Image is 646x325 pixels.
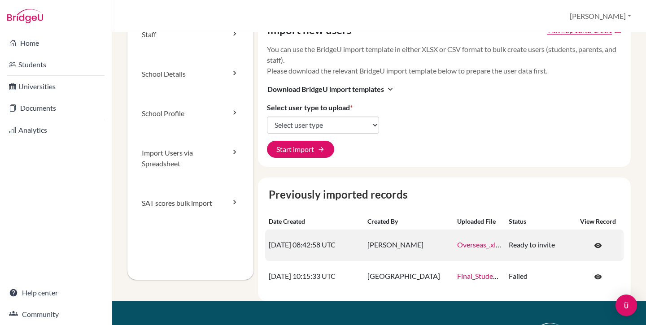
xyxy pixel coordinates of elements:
[2,305,110,323] a: Community
[127,133,253,183] a: Import Users via Spreadsheet
[585,237,611,254] a: Click to open the record on its current state
[127,54,253,94] a: School Details
[267,83,395,95] button: Download BridgeU import templatesexpand_more
[2,56,110,74] a: Students
[267,102,353,113] label: Select user type to upload
[572,213,624,230] th: View record
[127,94,253,133] a: School Profile
[2,34,110,52] a: Home
[364,261,454,292] td: [GEOGRAPHIC_DATA]
[127,15,253,54] a: Staff
[566,8,635,25] button: [PERSON_NAME]
[2,284,110,302] a: Help center
[386,85,395,94] i: expand_more
[364,213,454,230] th: Created by
[265,230,364,261] td: [DATE] 08:42:58 UTC
[614,26,622,34] a: open_in_new
[454,213,506,230] th: Uploaded file
[615,295,637,316] div: Open Intercom Messenger
[2,78,110,95] a: Universities
[594,242,602,250] span: visibility
[505,213,572,230] th: Status
[267,44,622,76] p: You can use the BridgeU import template in either XLSX or CSV format to bulk create users (studen...
[594,273,602,281] span: visibility
[267,84,384,95] span: Download BridgeU import templates
[457,240,502,249] a: Overseas_.xlsx
[127,183,253,223] a: SAT scores bulk import
[265,261,364,292] td: [DATE] 10:15:33 UTC
[267,141,334,158] button: Start import
[364,230,454,261] td: [PERSON_NAME]
[585,268,611,285] a: Click to open the record on its current state
[457,272,610,280] a: Final_Student_Import_Sheet_-_Class_of_2029.xlsx
[2,121,110,139] a: Analytics
[265,213,364,230] th: Date created
[265,186,624,203] caption: Previously imported records
[2,99,110,117] a: Documents
[505,261,572,292] td: Failed
[505,230,572,261] td: Ready to invite
[318,146,325,153] span: arrow_forward
[7,9,43,23] img: Bridge-U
